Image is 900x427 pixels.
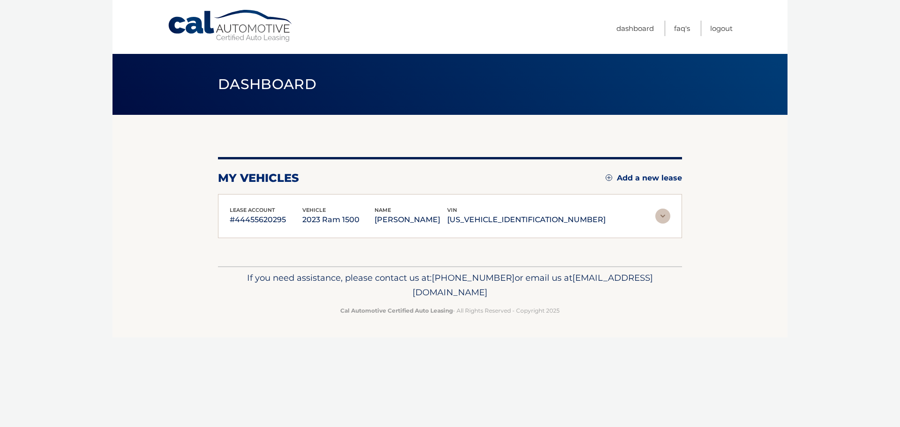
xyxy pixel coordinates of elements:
a: Cal Automotive [167,9,294,43]
p: #44455620295 [230,213,302,226]
h2: my vehicles [218,171,299,185]
a: Add a new lease [606,173,682,183]
a: Dashboard [616,21,654,36]
p: - All Rights Reserved - Copyright 2025 [224,306,676,315]
span: Dashboard [218,75,316,93]
img: add.svg [606,174,612,181]
p: 2023 Ram 1500 [302,213,375,226]
span: vehicle [302,207,326,213]
span: [PHONE_NUMBER] [432,272,515,283]
a: FAQ's [674,21,690,36]
strong: Cal Automotive Certified Auto Leasing [340,307,453,314]
span: name [375,207,391,213]
span: lease account [230,207,275,213]
p: [PERSON_NAME] [375,213,447,226]
p: If you need assistance, please contact us at: or email us at [224,270,676,300]
a: Logout [710,21,733,36]
p: [US_VEHICLE_IDENTIFICATION_NUMBER] [447,213,606,226]
span: vin [447,207,457,213]
img: accordion-rest.svg [655,209,670,224]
